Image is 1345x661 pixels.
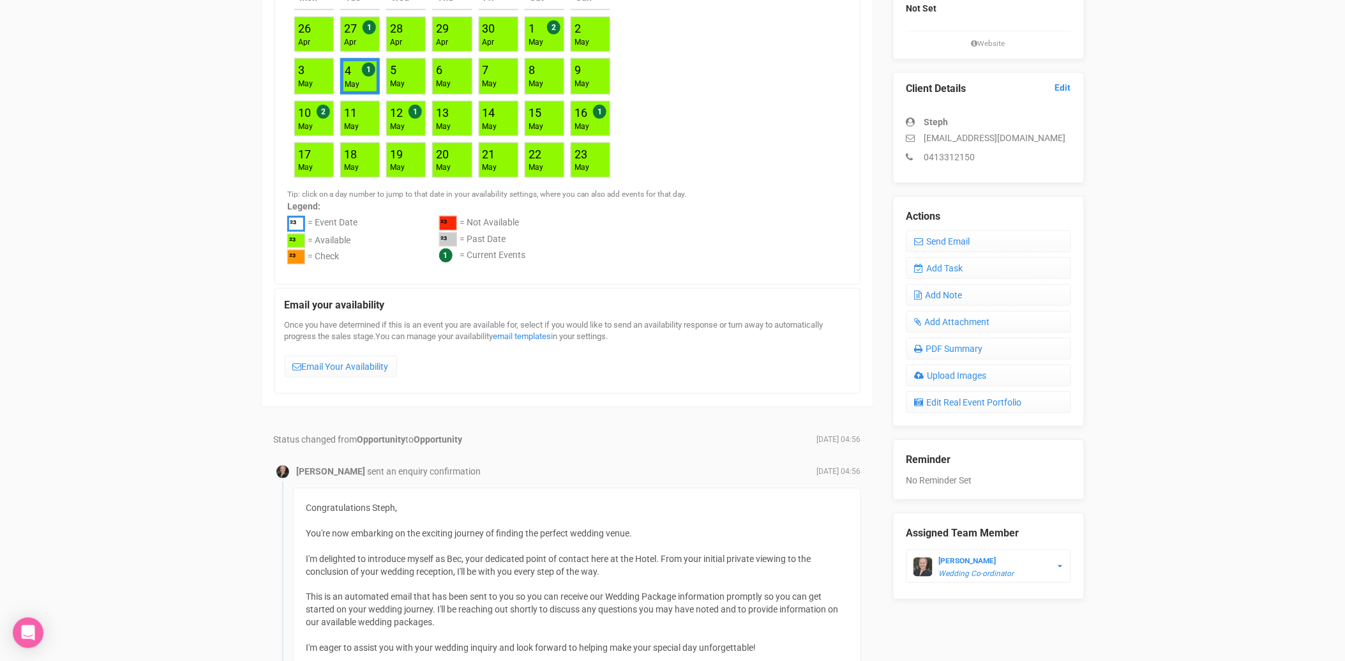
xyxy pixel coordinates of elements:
[906,453,1071,467] legend: Reminder
[298,37,311,48] div: Apr
[906,311,1071,333] a: Add Attachment
[363,20,376,34] span: 1
[529,37,543,48] div: May
[529,121,543,132] div: May
[357,434,406,444] strong: Opportunity
[287,190,687,199] small: Tip: click on a day number to jump to that date in your availability settings, where you can also...
[308,216,357,234] div: = Event Date
[913,558,933,577] img: open-uri20250213-2-1m688p0
[409,105,422,119] span: 1
[436,63,442,77] a: 6
[460,232,506,249] div: = Past Date
[483,106,495,119] a: 14
[575,121,589,132] div: May
[906,338,1071,360] a: PDF Summary
[436,22,449,35] a: 29
[298,22,311,35] a: 26
[817,434,861,445] span: [DATE] 04:56
[439,232,457,247] div: ²³
[593,105,606,119] span: 1
[414,434,463,444] strong: Opportunity
[575,162,589,173] div: May
[906,391,1071,413] a: Edit Real Event Portfolio
[376,331,608,341] span: You can manage your availability in your settings.
[287,250,305,264] div: ²³
[344,121,359,132] div: May
[529,22,535,35] a: 1
[483,37,495,48] div: Apr
[298,121,313,132] div: May
[939,569,1014,578] em: Wedding Co-ordinator
[529,106,541,119] a: 15
[483,148,495,161] a: 21
[298,63,304,77] a: 3
[345,64,351,77] a: 4
[460,216,519,232] div: = Not Available
[575,148,587,161] a: 23
[529,162,543,173] div: May
[298,106,311,119] a: 10
[906,550,1071,583] button: [PERSON_NAME] Wedding Co-ordinator
[368,466,481,476] span: sent an enquiry confirmation
[436,106,449,119] a: 13
[575,79,589,89] div: May
[906,440,1071,487] div: No Reminder Set
[439,216,457,231] div: ²³
[817,466,861,477] span: [DATE] 04:56
[906,38,1071,49] small: Website
[483,79,497,89] div: May
[344,148,357,161] a: 18
[390,148,403,161] a: 19
[285,356,397,377] a: Email Your Availability
[436,37,449,48] div: Apr
[906,151,1071,163] p: 0413312150
[344,22,357,35] a: 27
[276,466,289,478] img: open-uri20250213-2-1m688p0
[483,121,497,132] div: May
[493,331,552,341] a: email templates
[529,79,543,89] div: May
[344,106,357,119] a: 11
[298,162,313,173] div: May
[439,248,453,262] span: 1
[285,319,850,384] div: Once you have determined if this is an event you are available for, select if you would like to s...
[906,365,1071,386] a: Upload Images
[1055,82,1071,94] a: Edit
[906,3,937,13] strong: Not Set
[287,200,848,213] label: Legend:
[317,105,330,119] span: 2
[436,79,451,89] div: May
[460,248,525,263] div: = Current Events
[297,466,366,476] strong: [PERSON_NAME]
[483,22,495,35] a: 30
[390,106,403,119] a: 12
[906,231,1071,252] a: Send Email
[547,20,560,34] span: 2
[575,106,587,119] a: 16
[390,37,403,48] div: Apr
[483,162,497,173] div: May
[575,63,581,77] a: 9
[274,434,463,444] span: Status changed from to
[345,79,359,90] div: May
[390,162,405,173] div: May
[906,209,1071,224] legend: Actions
[529,63,535,77] a: 8
[529,148,541,161] a: 22
[13,618,43,648] div: Open Intercom Messenger
[390,79,405,89] div: May
[436,121,451,132] div: May
[390,121,405,132] div: May
[436,148,449,161] a: 20
[906,132,1071,144] p: [EMAIL_ADDRESS][DOMAIN_NAME]
[287,216,305,232] div: ²³
[308,234,350,250] div: = Available
[287,234,305,248] div: ²³
[939,556,996,565] strong: [PERSON_NAME]
[436,162,451,173] div: May
[906,526,1071,541] legend: Assigned Team Member
[308,250,339,266] div: = Check
[483,63,489,77] a: 7
[575,37,589,48] div: May
[390,22,403,35] a: 28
